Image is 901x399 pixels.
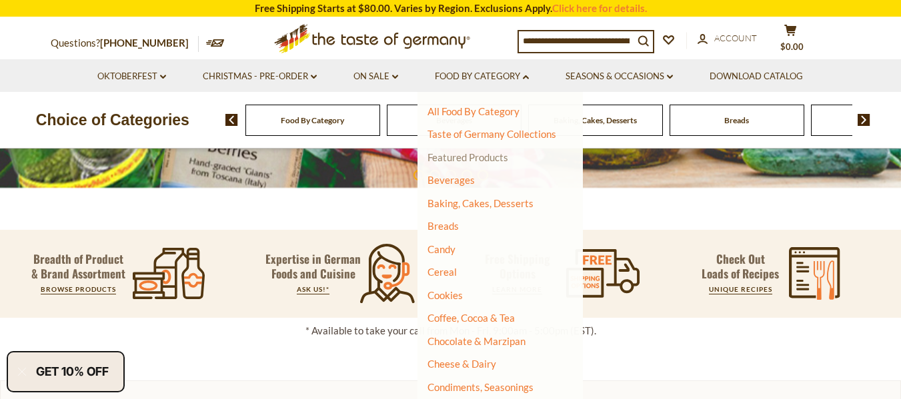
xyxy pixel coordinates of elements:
[265,252,361,281] p: Expertise in German Foods and Cuisine
[858,114,870,126] img: next arrow
[427,151,508,163] a: Featured Products
[709,285,772,293] a: UNIQUE RECIPES
[427,381,534,393] a: Condiments, Seasonings
[698,31,757,46] a: Account
[427,174,475,186] a: Beverages
[427,128,556,140] a: Taste of Germany Collections
[724,115,749,125] a: Breads
[427,358,496,370] a: Cheese & Dairy
[203,69,317,84] a: Christmas - PRE-ORDER
[100,37,189,49] a: [PHONE_NUMBER]
[281,115,344,125] a: Food By Category
[552,2,647,14] a: Click here for details.
[710,69,803,84] a: Download Catalog
[427,220,459,232] a: Breads
[97,69,166,84] a: Oktoberfest
[702,252,779,281] p: Check Out Loads of Recipes
[554,115,637,125] a: Baking, Cakes, Desserts
[225,114,238,126] img: previous arrow
[427,289,463,301] a: Cookies
[427,197,534,209] a: Baking, Cakes, Desserts
[427,243,456,255] a: Candy
[297,285,329,293] a: ASK US!*
[780,41,804,52] span: $0.00
[771,24,811,57] button: $0.00
[41,285,116,293] a: BROWSE PRODUCTS
[353,69,398,84] a: On Sale
[427,312,515,324] a: Coffee, Cocoa & Tea
[31,252,125,281] p: Breadth of Product & Brand Assortment
[435,69,529,84] a: Food By Category
[427,335,526,347] a: Chocolate & Marzipan
[427,105,520,117] a: All Food By Category
[566,69,673,84] a: Seasons & Occasions
[714,33,757,43] span: Account
[427,266,457,278] a: Cereal
[51,35,199,52] p: Questions?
